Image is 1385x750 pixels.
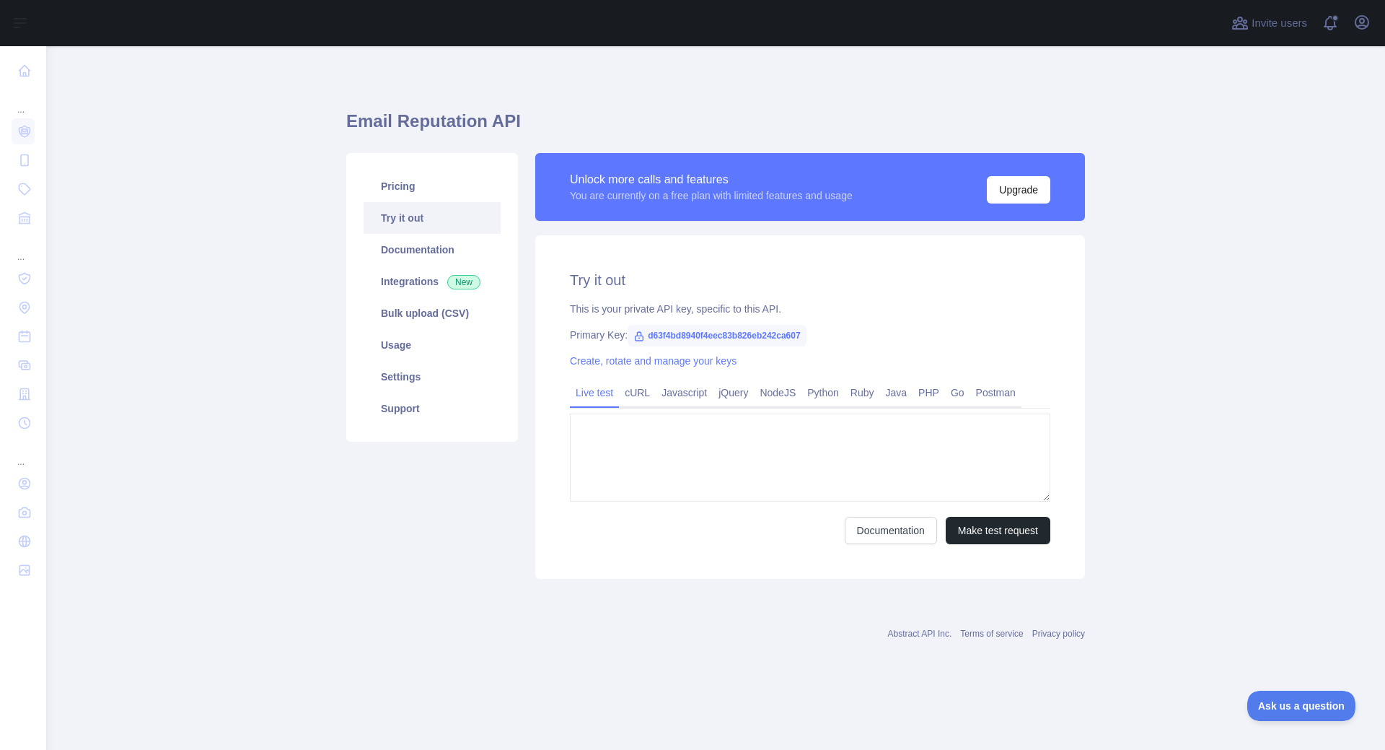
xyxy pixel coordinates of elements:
button: Invite users [1228,12,1310,35]
a: Postman [970,381,1021,404]
h2: Try it out [570,270,1050,290]
a: Settings [364,361,501,393]
span: d63f4bd8940f4eec83b826eb242ca607 [628,325,806,346]
div: You are currently on a free plan with limited features and usage [570,188,853,203]
a: Ruby [845,381,880,404]
a: Javascript [656,381,713,404]
span: New [447,275,480,289]
a: Bulk upload (CSV) [364,297,501,329]
a: Java [880,381,913,404]
a: Live test [570,381,619,404]
div: ... [12,439,35,468]
iframe: Toggle Customer Support [1247,691,1356,721]
a: Go [945,381,970,404]
a: Python [801,381,845,404]
a: jQuery [713,381,754,404]
div: Primary Key: [570,328,1050,342]
a: Documentation [364,234,501,266]
a: Create, rotate and manage your keys [570,355,737,367]
button: Upgrade [987,176,1050,204]
button: Make test request [946,517,1050,544]
a: Terms of service [960,629,1023,639]
a: Support [364,393,501,424]
a: Abstract API Inc. [888,629,952,639]
a: Try it out [364,202,501,234]
div: ... [12,87,35,115]
a: cURL [619,381,656,404]
a: Documentation [845,517,937,544]
h1: Email Reputation API [346,110,1085,144]
div: Unlock more calls and features [570,171,853,188]
a: Privacy policy [1032,629,1085,639]
div: This is your private API key, specific to this API. [570,302,1050,316]
a: NodeJS [754,381,801,404]
a: Pricing [364,170,501,202]
a: Integrations New [364,266,501,297]
a: Usage [364,329,501,361]
div: ... [12,234,35,263]
a: PHP [913,381,945,404]
span: Invite users [1252,15,1307,32]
